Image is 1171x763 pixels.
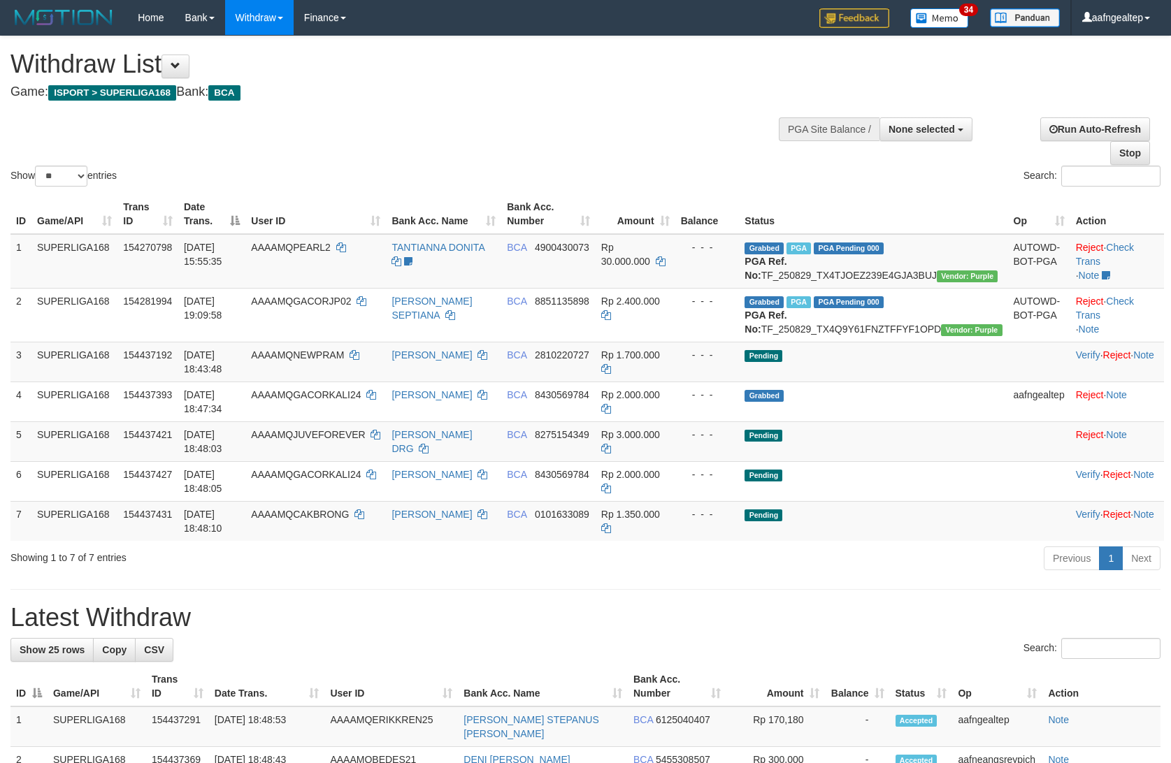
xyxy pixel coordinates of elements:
a: 1 [1099,546,1123,570]
span: 154437393 [123,389,172,400]
td: 4 [10,381,31,421]
label: Search: [1023,166,1161,187]
span: BCA [507,469,526,480]
td: AAAAMQERIKKREN25 [324,706,458,747]
a: Next [1122,546,1161,570]
h1: Latest Withdraw [10,604,1161,632]
span: Copy 6125040407 to clipboard [656,714,710,725]
td: SUPERLIGA168 [31,421,117,461]
h4: Game: Bank: [10,85,767,99]
span: Pending [745,350,782,362]
span: BCA [633,714,653,725]
a: [PERSON_NAME] [391,509,472,520]
a: Copy [93,638,136,662]
span: AAAAMQPEARL2 [251,242,331,253]
th: Game/API: activate to sort column ascending [31,194,117,234]
th: ID: activate to sort column descending [10,667,48,706]
input: Search: [1061,166,1161,187]
th: Date Trans.: activate to sort column ascending [209,667,325,706]
td: SUPERLIGA168 [31,342,117,381]
input: Search: [1061,638,1161,659]
td: · · [1070,288,1164,342]
span: [DATE] 18:48:05 [184,469,222,494]
span: Rp 2.000.000 [601,469,660,480]
span: Grabbed [745,242,784,254]
th: Amount: activate to sort column ascending [726,667,825,706]
img: Button%20Memo.svg [910,8,969,28]
span: [DATE] 18:48:03 [184,429,222,454]
span: Rp 3.000.000 [601,429,660,440]
td: TF_250829_TX4Q9Y61FNZTFFYF1OPD [739,288,1007,342]
td: SUPERLIGA168 [48,706,146,747]
td: aafngealtep [952,706,1042,747]
a: Reject [1103,509,1131,520]
td: · · [1070,461,1164,501]
span: CSV [144,644,164,655]
span: BCA [507,509,526,520]
img: panduan.png [990,8,1060,27]
td: 154437291 [146,706,209,747]
span: [DATE] 18:47:34 [184,389,222,414]
td: SUPERLIGA168 [31,501,117,541]
th: Balance [675,194,740,234]
span: Grabbed [745,390,784,402]
span: [DATE] 15:55:35 [184,242,222,267]
span: BCA [507,429,526,440]
a: Show 25 rows [10,638,94,662]
b: PGA Ref. No: [745,256,786,281]
span: 34 [959,3,978,16]
th: Amount: activate to sort column ascending [596,194,675,234]
span: Rp 1.700.000 [601,349,660,361]
span: AAAAMQJUVEFOREVER [251,429,365,440]
a: Verify [1076,509,1100,520]
a: Verify [1076,349,1100,361]
span: Copy 0101633089 to clipboard [535,509,589,520]
td: 1 [10,706,48,747]
a: [PERSON_NAME] [391,389,472,400]
span: None selected [889,124,955,135]
span: AAAAMQGACORKALI24 [251,469,361,480]
td: 6 [10,461,31,501]
span: Rp 30.000.000 [601,242,650,267]
div: PGA Site Balance / [779,117,879,141]
span: 154437421 [123,429,172,440]
span: AAAAMQNEWPRAM [251,349,344,361]
span: Rp 2.400.000 [601,296,660,307]
span: PGA Pending [814,242,884,254]
a: Note [1106,389,1127,400]
a: Reject [1076,429,1104,440]
th: Bank Acc. Name: activate to sort column ascending [386,194,501,234]
span: BCA [507,389,526,400]
span: Copy [102,644,127,655]
span: Pending [745,470,782,481]
span: Rp 1.350.000 [601,509,660,520]
a: Verify [1076,469,1100,480]
a: Reject [1103,349,1131,361]
td: · [1070,381,1164,421]
td: AUTOWD-BOT-PGA [1008,288,1070,342]
th: Action [1042,667,1161,706]
div: - - - [681,388,734,402]
a: Check Trans [1076,242,1134,267]
span: Copy 2810220727 to clipboard [535,349,589,361]
div: - - - [681,294,734,308]
span: Copy 8430569784 to clipboard [535,389,589,400]
a: [PERSON_NAME] STEPANUS [PERSON_NAME] [464,714,598,739]
a: Reject [1076,242,1104,253]
a: Note [1079,324,1100,335]
td: 7 [10,501,31,541]
td: SUPERLIGA168 [31,461,117,501]
span: BCA [507,296,526,307]
td: AUTOWD-BOT-PGA [1008,234,1070,289]
span: AAAAMQCAKBRONG [251,509,349,520]
th: Action [1070,194,1164,234]
span: Accepted [896,715,937,727]
img: Feedback.jpg [819,8,889,28]
a: Reject [1076,296,1104,307]
a: [PERSON_NAME] DRG [391,429,472,454]
span: BCA [507,242,526,253]
a: TANTIANNA DONITA [391,242,484,253]
a: Check Trans [1076,296,1134,321]
a: Stop [1110,141,1150,165]
label: Show entries [10,166,117,187]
